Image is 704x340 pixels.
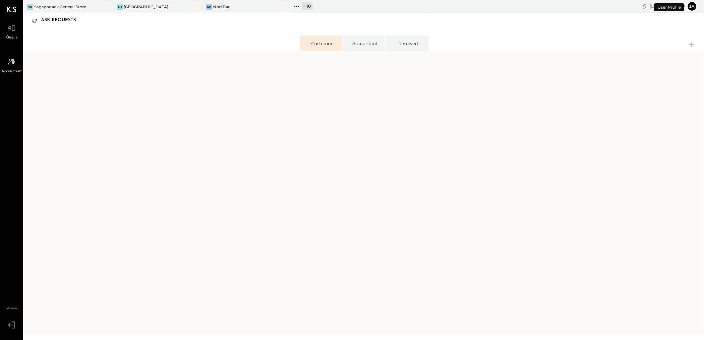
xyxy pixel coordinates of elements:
div: + 10 [302,2,313,10]
div: NB [206,4,212,10]
div: Sagaponack General Store [34,4,86,10]
a: Queue [0,22,23,41]
div: copy link [641,3,648,10]
button: ja [687,1,697,12]
span: Queue [6,35,18,41]
div: Accountant [349,40,381,46]
div: User Profile [654,3,684,11]
div: Nori Bar [213,4,230,10]
span: Accountant [2,69,22,75]
div: Customer [306,40,338,46]
a: Accountant [0,55,23,75]
li: Resolved [385,35,429,51]
div: Ask Requests [41,15,83,26]
div: AH [117,4,123,10]
div: [DATE] [650,3,685,9]
div: [GEOGRAPHIC_DATA] [124,4,168,10]
div: SG [27,4,33,10]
